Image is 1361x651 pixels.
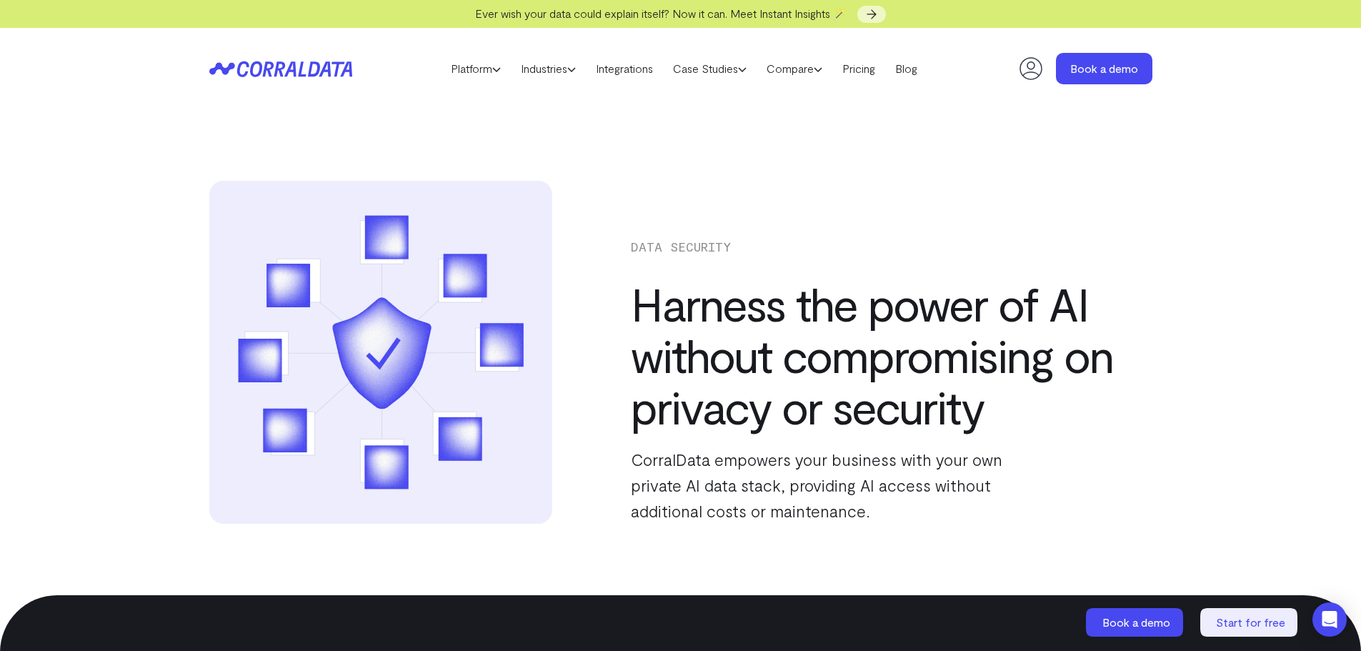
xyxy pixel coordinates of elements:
[1200,608,1300,637] a: Start for free
[511,58,586,79] a: Industries
[885,58,927,79] a: Blog
[631,237,1145,257] p: Data security
[1312,602,1347,637] div: Open Intercom Messenger
[586,58,663,79] a: Integrations
[631,278,1145,432] h1: Harness the power of AI without compromising on privacy or security
[1086,608,1186,637] a: Book a demo
[441,58,511,79] a: Platform
[631,447,1052,524] p: CorralData empowers your business with your own private AI data stack, providing AI access withou...
[757,58,832,79] a: Compare
[663,58,757,79] a: Case Studies
[1216,615,1285,629] span: Start for free
[475,6,847,20] span: Ever wish your data could explain itself? Now it can. Meet Instant Insights 🪄
[1102,615,1170,629] span: Book a demo
[1056,53,1152,84] a: Book a demo
[832,58,885,79] a: Pricing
